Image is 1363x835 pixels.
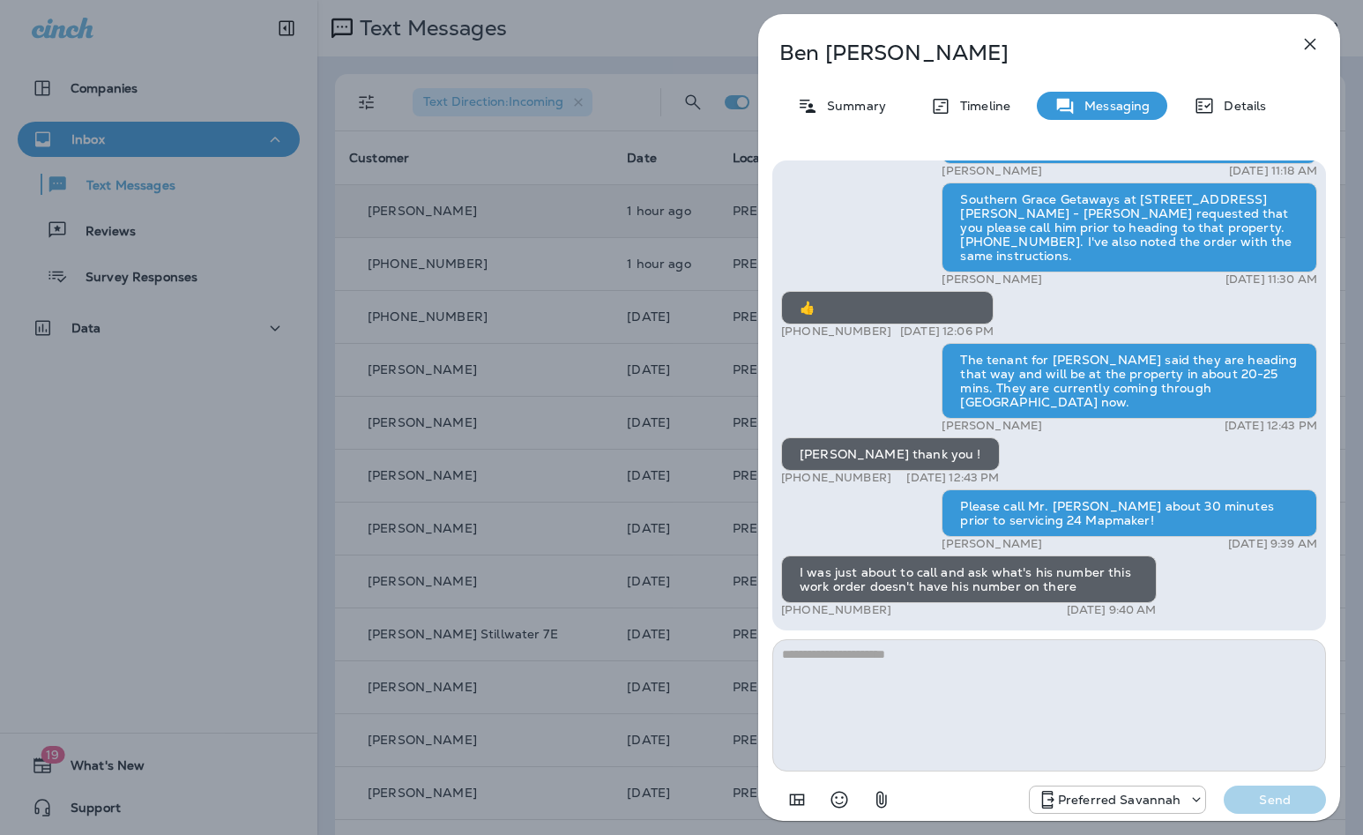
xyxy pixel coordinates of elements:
p: Ben [PERSON_NAME] [779,41,1261,65]
div: Southern Grace Getaways at [STREET_ADDRESS][PERSON_NAME] - [PERSON_NAME] requested that you pleas... [942,183,1317,272]
div: I was just about to call and ask what's his number this work order doesn't have his number on there [781,555,1157,603]
p: [DATE] 11:18 AM [1229,164,1317,178]
p: Messaging [1076,99,1150,113]
p: Timeline [951,99,1010,113]
button: Select an emoji [822,782,857,817]
p: [PERSON_NAME] [942,419,1042,433]
button: Add in a premade template [779,782,815,817]
div: 👍 [781,291,994,324]
p: [PERSON_NAME] [942,537,1042,551]
p: [PERSON_NAME] [942,272,1042,287]
p: Details [1215,99,1266,113]
p: Summary [818,99,886,113]
p: [DATE] 12:43 PM [1225,419,1317,433]
p: [PHONE_NUMBER] [781,603,891,617]
p: [PERSON_NAME] [942,164,1042,178]
p: [DATE] 12:43 PM [906,471,999,485]
p: [DATE] 9:40 AM [1067,603,1157,617]
div: Please call Mr. [PERSON_NAME] about 30 minutes prior to servicing 24 Mapmaker! [942,489,1317,537]
p: [DATE] 9:39 AM [1228,537,1317,551]
p: [PHONE_NUMBER] [781,471,891,485]
p: [DATE] 12:06 PM [900,324,994,339]
p: Preferred Savannah [1058,793,1181,807]
p: [DATE] 11:30 AM [1225,272,1317,287]
div: The tenant for [PERSON_NAME] said they are heading that way and will be at the property in about ... [942,343,1317,419]
div: [PERSON_NAME] thank you ! [781,437,1000,471]
div: +1 (912) 461-3419 [1030,789,1206,810]
p: [PHONE_NUMBER] [781,324,891,339]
